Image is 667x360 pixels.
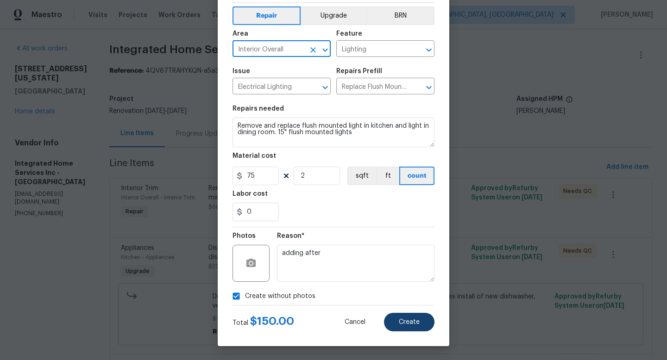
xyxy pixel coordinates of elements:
h5: Repairs Prefill [336,68,382,74]
button: Cancel [330,313,380,331]
button: Repair [233,6,301,25]
button: Clear [307,43,320,56]
span: Create [399,319,420,326]
div: Total [233,317,294,328]
button: Upgrade [301,6,367,25]
button: sqft [347,167,376,185]
textarea: adding after [277,245,434,282]
button: BRN [366,6,434,25]
button: Open [319,43,332,56]
button: Open [422,43,435,56]
h5: Issue [233,68,250,74]
span: Create without photos [245,292,315,301]
button: Open [422,81,435,94]
h5: Photos [233,233,256,239]
h5: Area [233,31,248,37]
button: Create [384,313,434,331]
h5: Labor cost [233,191,268,197]
h5: Material cost [233,153,276,159]
button: Open [319,81,332,94]
span: $ 150.00 [250,316,294,327]
span: Cancel [345,319,365,326]
h5: Repairs needed [233,106,284,112]
textarea: Remove and replace flush mounted light in kitchen and light in dining room. 15" flush mounted lights [233,118,434,147]
h5: Reason* [277,233,304,239]
button: ft [376,167,399,185]
button: count [399,167,434,185]
h5: Feature [336,31,362,37]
